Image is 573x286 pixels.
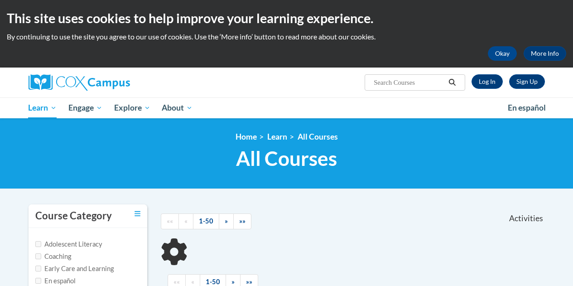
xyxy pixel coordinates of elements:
[233,213,251,229] a: End
[156,97,198,118] a: About
[236,132,257,141] a: Home
[35,278,41,284] input: Checkbox for Options
[502,98,552,117] a: En español
[135,209,140,219] a: Toggle collapse
[298,132,338,141] a: All Courses
[161,213,179,229] a: Begining
[35,266,41,271] input: Checkbox for Options
[35,209,112,223] h3: Course Category
[108,97,156,118] a: Explore
[178,213,193,229] a: Previous
[239,217,246,225] span: »»
[219,213,234,229] a: Next
[35,253,41,259] input: Checkbox for Options
[35,276,76,286] label: En español
[267,132,287,141] a: Learn
[114,102,150,113] span: Explore
[35,252,71,262] label: Coaching
[29,74,130,91] img: Cox Campus
[167,217,173,225] span: ««
[7,9,566,27] h2: This site uses cookies to help improve your learning experience.
[7,32,566,42] p: By continuing to use the site you agree to our use of cookies. Use the ‘More info’ button to read...
[162,102,193,113] span: About
[246,278,252,286] span: »»
[509,74,545,89] a: Register
[193,213,219,229] a: 1-50
[35,239,102,249] label: Adolescent Literacy
[63,97,108,118] a: Engage
[231,278,235,286] span: »
[445,77,459,88] button: Search
[191,278,194,286] span: «
[173,278,180,286] span: ««
[236,146,337,170] span: All Courses
[184,217,188,225] span: «
[23,97,63,118] a: Learn
[35,241,41,247] input: Checkbox for Options
[472,74,503,89] a: Log In
[508,103,546,112] span: En español
[488,46,517,61] button: Okay
[35,264,114,274] label: Early Care and Learning
[28,102,57,113] span: Learn
[29,74,192,91] a: Cox Campus
[373,77,445,88] input: Search Courses
[524,46,566,61] a: More Info
[68,102,102,113] span: Engage
[22,97,552,118] div: Main menu
[509,213,543,223] span: Activities
[225,217,228,225] span: »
